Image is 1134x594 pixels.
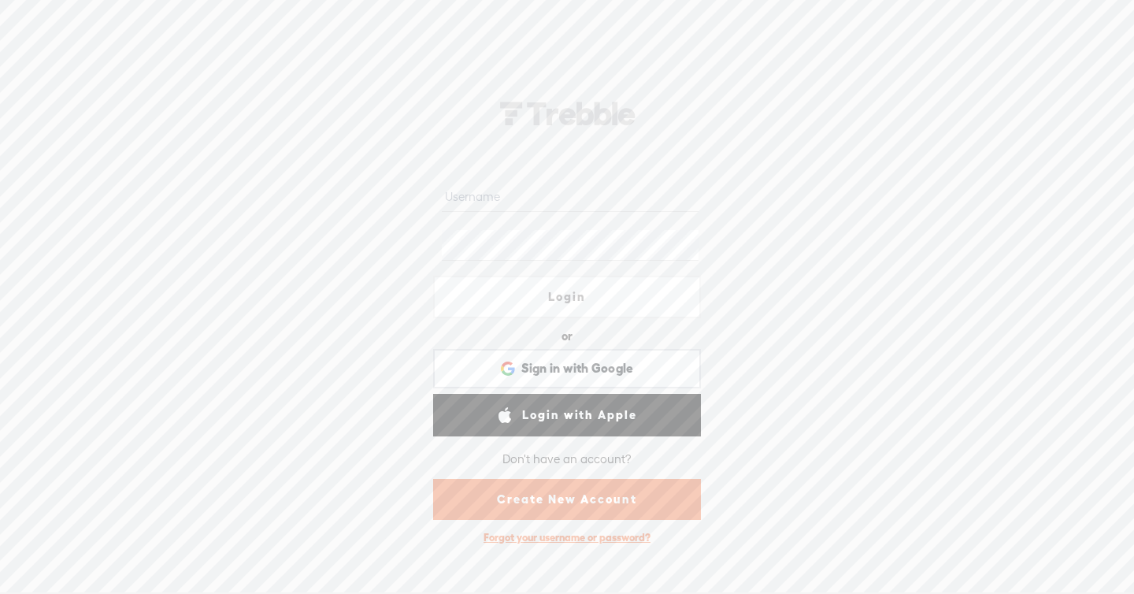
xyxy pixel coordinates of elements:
div: or [561,324,573,349]
input: Username [442,181,698,212]
div: Sign in with Google [433,349,701,388]
a: Create New Account [433,479,701,520]
a: Login with Apple [433,394,701,436]
div: Don't have an account? [502,443,632,476]
span: Sign in with Google [521,360,634,377]
div: Forgot your username or password? [476,523,658,552]
a: Login [433,276,701,318]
